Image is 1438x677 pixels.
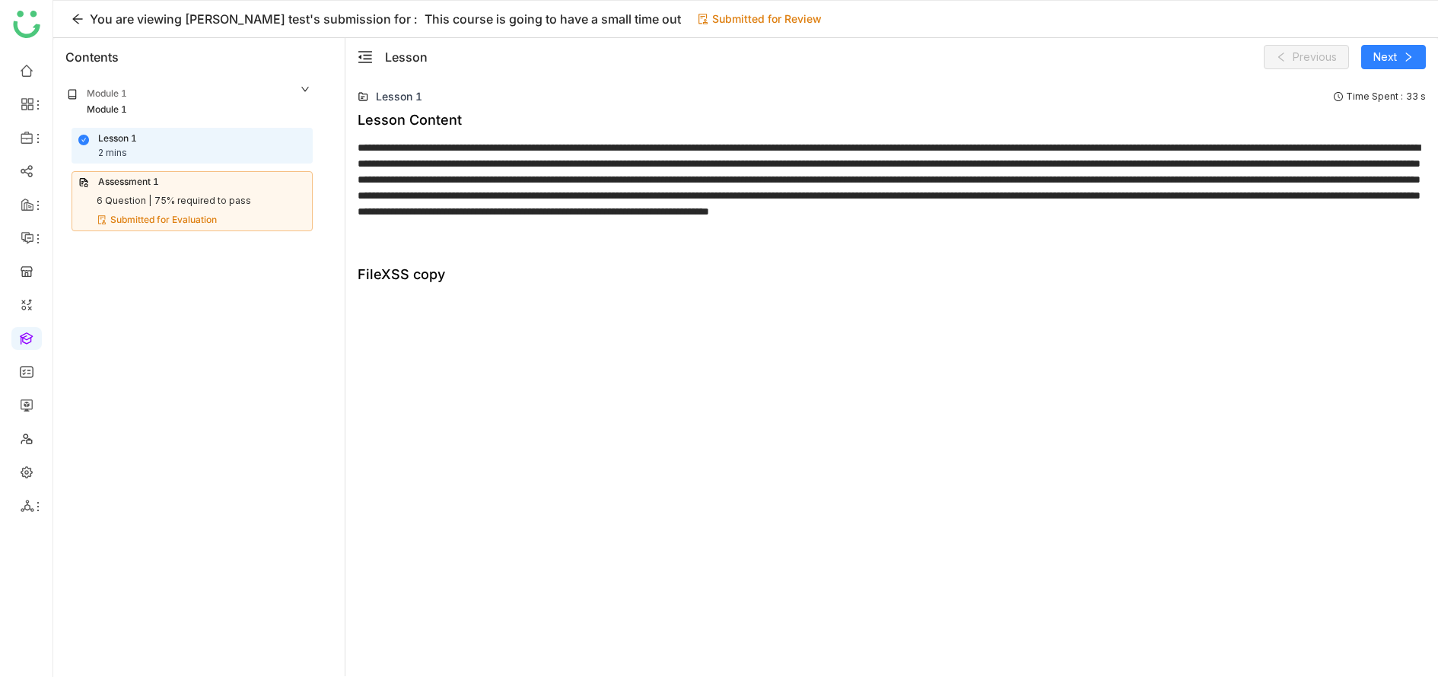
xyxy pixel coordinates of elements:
div: You are viewing [PERSON_NAME] test's submission for : [90,10,417,28]
div: 6 Question | [97,194,151,208]
button: menu-fold [358,49,373,65]
div: Lesson 1 [98,132,137,146]
div: Submitted for Evaluation [110,213,217,227]
button: Previous [1264,45,1349,69]
span: 33 s [1406,91,1426,102]
div: Module 1 [87,87,127,101]
div: Module 1 [87,103,127,117]
img: assessment.svg [78,177,89,188]
span: Time Spent : [1346,91,1403,102]
div: Lesson [385,48,428,66]
div: Lesson 1 [376,88,422,104]
button: Next [1361,45,1426,69]
div: Assessment 1 [98,175,159,189]
div: Lesson Content [358,112,462,128]
span: Next [1373,49,1397,65]
img: logo [13,11,40,38]
img: lms-folder.svg [358,91,368,102]
div: Module 1Module 1 [56,76,322,128]
div: Submitted for Review [712,10,822,28]
div: 75% required to pass [154,194,251,208]
div: FileXSS copy [358,266,445,282]
div: Contents [65,48,119,66]
div: 2 mins [98,146,127,161]
div: This course is going to have a small time out [425,10,681,28]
